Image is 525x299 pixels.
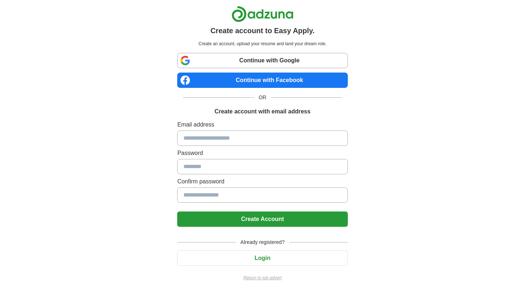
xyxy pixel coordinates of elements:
a: Login [177,255,347,261]
label: Password [177,149,347,158]
label: Email address [177,120,347,129]
h1: Create account to Easy Apply. [210,25,315,36]
label: Confirm password [177,177,347,186]
span: Already registered? [236,238,289,246]
button: Create Account [177,211,347,227]
a: Continue with Google [177,53,347,68]
a: Return to job advert [177,275,347,281]
button: Login [177,251,347,266]
img: Adzuna logo [232,6,293,22]
span: OR [254,94,271,101]
h1: Create account with email address [214,107,310,116]
p: Create an account, upload your resume and land your dream role. [179,40,346,47]
a: Continue with Facebook [177,73,347,88]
